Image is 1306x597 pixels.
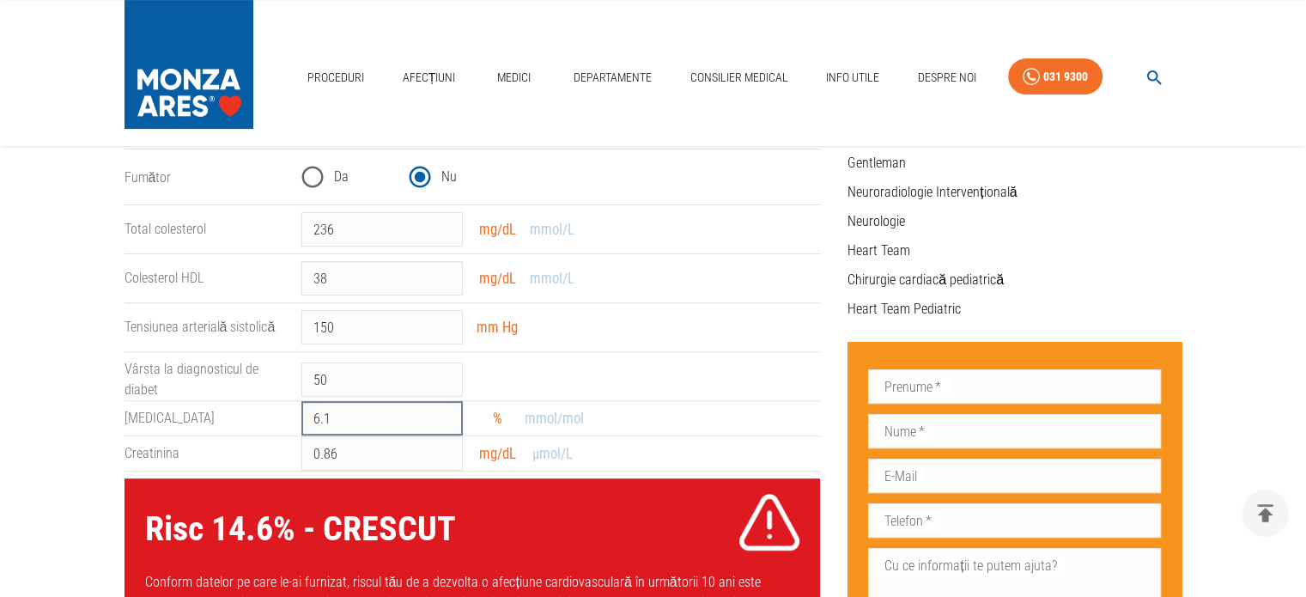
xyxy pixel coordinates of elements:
a: Neurologie [847,213,905,229]
label: Creatinina [125,445,179,461]
img: Low CVD Risk icon [739,492,799,552]
a: Medici [487,60,542,95]
a: Consilier Medical [683,60,794,95]
button: µmol/L [525,442,580,466]
a: Heart Team [847,242,910,259]
span: Nu [441,167,457,187]
a: Afecțiuni [396,60,463,95]
input: 0 - 60 mg/dL [301,261,463,295]
label: Colesterol HDL [125,270,203,286]
a: Neuroradiologie Intervențională [847,184,1017,200]
label: [MEDICAL_DATA] [125,410,215,426]
a: 031 9300 [1008,58,1103,95]
input: 150 - 200 mg/dL [301,212,463,247]
a: Departamente [567,60,659,95]
label: Total colesterol [125,221,206,237]
input: 100 - 200 mm Hg [301,310,463,344]
span: Da [334,167,349,187]
a: Despre Noi [911,60,983,95]
input: 4.0 - 5.6 % [301,401,463,436]
label: Tensiunea arterială sistolică [125,319,276,335]
a: Chirurgie cardiacă pediatrică [847,271,1004,288]
button: delete [1242,490,1289,537]
a: Gentleman [847,155,906,171]
div: smoking [301,156,820,198]
a: Heart Team Pediatric [847,301,961,317]
p: Risc 14.6 % - CRESCUT [145,503,456,555]
label: Vârsta la diagnosticul de diabet [125,361,258,398]
input: 0.7 - 1.3 mg/dL [301,436,463,471]
button: mmol/mol [525,406,584,431]
a: Info Utile [819,60,886,95]
button: mmol/L [525,266,580,291]
button: mmol/L [525,217,580,242]
legend: Fumător [125,168,289,187]
div: 031 9300 [1043,66,1088,88]
a: Proceduri [301,60,371,95]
